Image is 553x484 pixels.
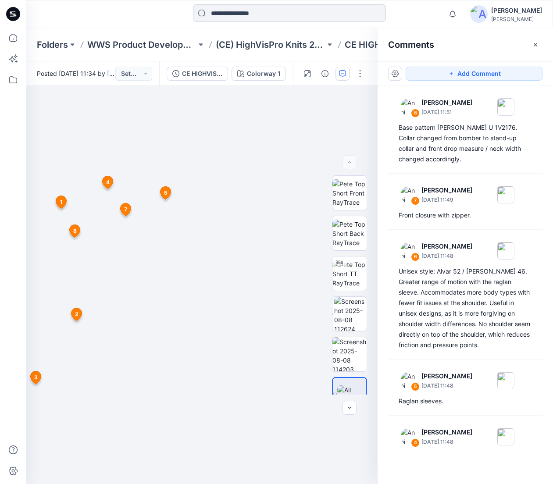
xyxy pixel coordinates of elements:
p: [DATE] 11:49 [421,196,472,204]
img: Pete Top Short Front RayTrace [332,179,367,207]
img: Screenshot 2025-08-08 112624 [334,297,367,331]
button: Colorway 1 [232,67,286,81]
div: 5 [411,382,420,391]
button: Details [318,67,332,81]
img: Anni Rissanen [400,372,418,389]
p: [PERSON_NAME] [421,241,472,252]
div: Raglan sleeves. [399,396,532,406]
img: Screenshot 2025-08-08 114203 [332,337,367,371]
img: avatar [470,5,488,23]
p: [DATE] 11:48 [421,438,472,446]
p: CE HIGHVISPRO SWEAT JACKET [345,39,454,51]
div: CE HIGHVISPRO SWEATER JACKET [182,69,222,78]
p: [PERSON_NAME] [421,371,472,381]
img: Pete Top Short TT RayTrace [332,260,367,288]
img: Anni Rissanen [400,428,418,445]
a: [PERSON_NAME] [107,70,157,77]
div: [PERSON_NAME] [491,16,542,22]
p: [DATE] 11:48 [421,381,472,390]
p: [PERSON_NAME] [421,185,472,196]
div: [PERSON_NAME] [491,5,542,16]
button: CE HIGHVISPRO SWEATER JACKET [167,67,228,81]
div: Front closure with zipper. [399,210,532,221]
h2: Comments [388,39,434,50]
p: [PERSON_NAME] [421,427,472,438]
p: [DATE] 11:51 [421,108,472,117]
a: WWS Product Development [87,39,196,51]
div: Colorway 1 [247,69,280,78]
img: Anni Rissanen [400,242,418,260]
div: Unisex style; Alvar 52 / [PERSON_NAME] 46. Greater range of motion with the raglan sleeve. Accomm... [399,266,532,350]
img: Anni Rissanen [400,98,418,116]
div: 6 [411,253,420,261]
div: Base pattern [PERSON_NAME] U 1V2176. Collar changed from bomber to stand-up collar and front drop... [399,122,532,164]
img: Pete Top Short Back RayTrace [332,220,367,247]
img: Anni Rissanen [400,186,418,203]
img: All colorways [337,385,366,404]
a: (CE) HighVisPro Knits 2025 [216,39,325,51]
div: 8 [411,109,420,117]
p: [PERSON_NAME] [421,97,472,108]
div: 7 [411,196,420,205]
span: Posted [DATE] 11:34 by [37,69,115,78]
a: Folders [37,39,68,51]
p: [DATE] 11:48 [421,252,472,260]
button: Add Comment [406,67,542,81]
div: 4 [411,438,420,447]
